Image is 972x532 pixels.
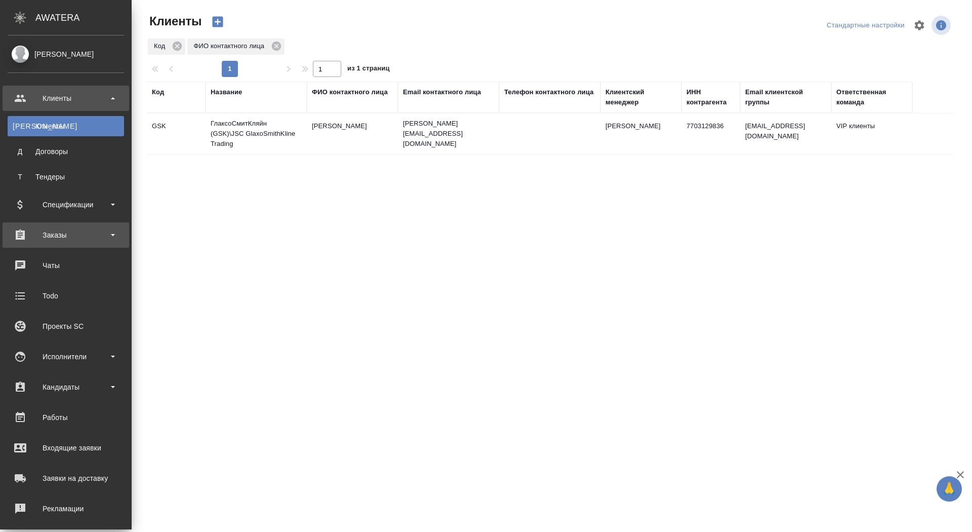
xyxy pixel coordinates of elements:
[8,501,124,516] div: Рекламации
[745,87,826,107] div: Email клиентской группы
[3,253,129,278] a: Чаты
[907,13,931,37] span: Настроить таблицу
[187,39,285,55] div: ФИО контактного лица
[831,116,912,151] td: VIP клиенты
[3,466,129,491] a: Заявки на доставку
[8,197,124,212] div: Спецификации
[403,87,481,97] div: Email контактного лица
[211,87,242,97] div: Название
[154,41,169,51] p: Код
[3,496,129,521] a: Рекламации
[206,13,230,30] button: Создать
[504,87,594,97] div: Телефон контактного лица
[8,410,124,425] div: Работы
[8,288,124,303] div: Todo
[600,116,681,151] td: [PERSON_NAME]
[13,121,119,131] div: Клиенты
[681,116,740,151] td: 7703129836
[605,87,676,107] div: Клиентский менеджер
[312,87,388,97] div: ФИО контактного лица
[8,227,124,243] div: Заказы
[206,113,307,154] td: ГлаксоСмитКляйн (GSK)\JSC GlaxoSmithKline Trading
[3,314,129,339] a: Проекты SC
[8,349,124,364] div: Исполнители
[740,116,831,151] td: [EMAIL_ADDRESS][DOMAIN_NAME]
[152,87,164,97] div: Код
[3,435,129,461] a: Входящие заявки
[13,146,119,157] div: Договоры
[13,172,119,182] div: Тендеры
[8,258,124,273] div: Чаты
[824,18,907,33] div: split button
[193,41,268,51] p: ФИО контактного лица
[8,141,124,162] a: ДДоговоры
[8,167,124,187] a: ТТендеры
[35,8,132,28] div: AWATERA
[147,13,201,29] span: Клиенты
[8,440,124,455] div: Входящие заявки
[403,119,494,149] p: [PERSON_NAME][EMAIL_ADDRESS][DOMAIN_NAME]
[937,476,962,502] button: 🙏
[8,379,124,395] div: Кандидаты
[931,16,953,35] span: Посмотреть информацию
[836,87,907,107] div: Ответственная команда
[941,478,958,500] span: 🙏
[3,283,129,309] a: Todo
[347,62,390,77] span: из 1 страниц
[8,319,124,334] div: Проекты SC
[8,471,124,486] div: Заявки на доставку
[8,91,124,106] div: Клиенты
[8,116,124,136] a: [PERSON_NAME]Клиенты
[147,116,206,151] td: GSK
[8,49,124,60] div: [PERSON_NAME]
[307,116,398,151] td: [PERSON_NAME]
[3,405,129,430] a: Работы
[148,39,185,55] div: Код
[686,87,735,107] div: ИНН контрагента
